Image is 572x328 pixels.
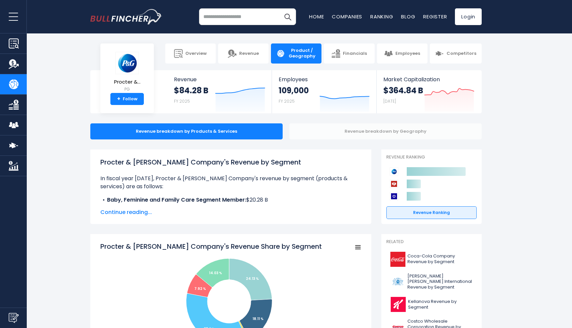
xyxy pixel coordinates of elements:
[390,192,398,201] img: Kimberly-Clark Corporation competitors logo
[117,96,120,102] strong: +
[90,9,162,24] a: Go to homepage
[408,299,473,310] span: Kellanova Revenue by Segment
[100,208,361,216] span: Continue reading...
[383,98,396,104] small: [DATE]
[332,13,362,20] a: Companies
[386,250,477,268] a: Coca-Cola Company Revenue by Segment
[100,157,361,167] h1: Procter & [PERSON_NAME] Company's Revenue by Segment
[390,180,398,188] img: Colgate-Palmolive Company competitors logo
[390,297,406,312] img: K logo
[386,272,477,292] a: [PERSON_NAME] [PERSON_NAME] International Revenue by Segment
[90,123,283,139] div: Revenue breakdown by Products & Services
[246,276,259,281] tspan: 24.13 %
[194,286,206,291] tspan: 7.92 %
[386,295,477,314] a: Kellanova Revenue by Segment
[165,43,216,64] a: Overview
[174,76,265,83] span: Revenue
[383,85,423,96] strong: $364.84 B
[390,252,405,267] img: KO logo
[447,51,476,57] span: Competitors
[377,43,427,64] a: Employees
[401,13,415,20] a: Blog
[110,93,144,105] a: +Follow
[239,51,259,57] span: Revenue
[423,13,447,20] a: Register
[407,253,473,265] span: Coca-Cola Company Revenue by Segment
[390,167,398,176] img: Procter & Gamble Company competitors logo
[253,316,264,321] tspan: 18.11 %
[271,43,321,64] a: Product / Geography
[386,154,477,160] p: Revenue Ranking
[370,13,393,20] a: Ranking
[90,9,162,24] img: bullfincher logo
[114,79,140,85] span: Procter &...
[174,98,190,104] small: FY 2025
[289,123,482,139] div: Revenue breakdown by Geography
[343,51,367,57] span: Financials
[174,85,208,96] strong: $84.28 B
[430,43,482,64] a: Competitors
[390,274,405,289] img: PM logo
[107,196,246,204] b: Baby, Feminine and Family Care Segment Member:
[185,51,207,57] span: Overview
[324,43,374,64] a: Financials
[377,70,481,113] a: Market Capitalization $364.84 B [DATE]
[114,86,140,92] small: PG
[386,239,477,245] p: Related
[272,70,376,113] a: Employees 109,000 FY 2025
[209,270,222,276] tspan: 14.03 %
[167,70,272,113] a: Revenue $84.28 B FY 2025
[288,48,316,59] span: Product / Geography
[407,274,473,291] span: [PERSON_NAME] [PERSON_NAME] International Revenue by Segment
[100,175,361,191] p: In fiscal year [DATE], Procter & [PERSON_NAME] Company's revenue by segment (products & services)...
[279,98,295,104] small: FY 2025
[279,8,296,25] button: Search
[100,196,361,204] li: $20.28 B
[395,51,420,57] span: Employees
[309,13,324,20] a: Home
[114,51,141,93] a: Procter &... PG
[386,206,477,219] a: Revenue Ranking
[279,85,309,96] strong: 109,000
[100,242,322,251] tspan: Procter & [PERSON_NAME] Company's Revenue Share by Segment
[455,8,482,25] a: Login
[279,76,369,83] span: Employees
[383,76,474,83] span: Market Capitalization
[218,43,269,64] a: Revenue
